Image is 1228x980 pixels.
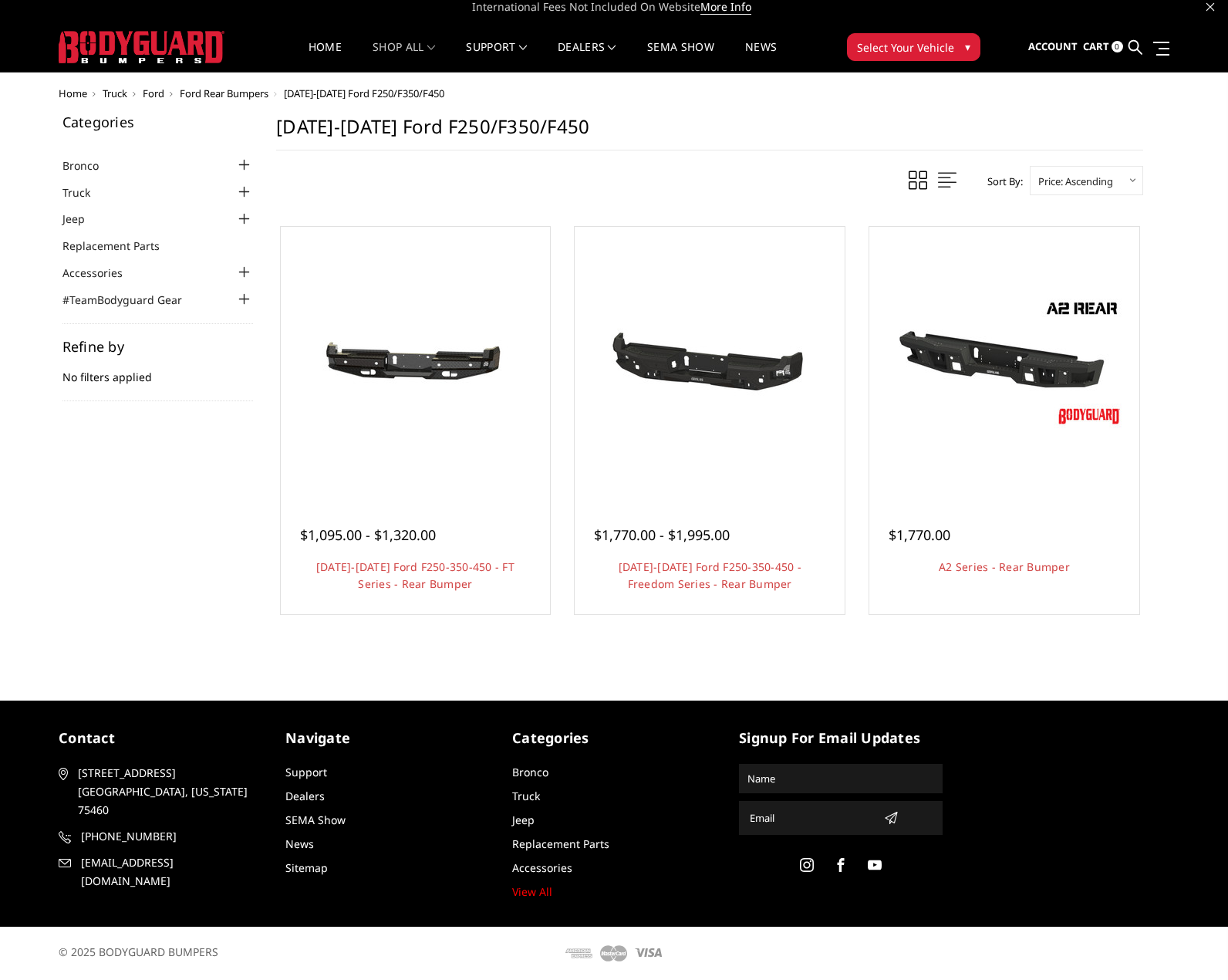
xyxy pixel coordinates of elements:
[62,211,104,227] a: Jeep
[59,853,262,890] a: [EMAIL_ADDRESS][DOMAIN_NAME]
[594,525,730,544] span: $1,770.00 - $1,995.00
[316,559,514,591] a: [DATE]-[DATE] Ford F250-350-450 - FT Series - Rear Bumper
[512,860,572,875] a: Accessories
[59,86,87,100] a: Home
[979,170,1023,193] label: Sort By:
[558,42,616,72] a: Dealers
[284,86,444,100] span: [DATE]-[DATE] Ford F250/F350/F450
[62,340,254,401] div: No filters applied
[300,525,436,544] span: $1,095.00 - $1,320.00
[59,728,262,749] h5: contact
[59,827,262,846] a: [PHONE_NUMBER]
[143,86,164,100] a: Ford
[103,86,127,100] a: Truck
[847,33,980,61] button: Select Your Vehicle
[512,789,540,803] a: Truck
[965,39,970,55] span: ▾
[939,559,1070,574] a: A2 Series - Rear Bumper
[285,836,314,851] a: News
[647,42,714,72] a: SEMA Show
[285,728,489,749] h5: Navigate
[512,728,716,749] h5: Categories
[285,813,346,827] a: SEMA Show
[1083,39,1109,53] span: Cart
[586,303,833,421] img: 2017-2022 Ford F250-350-450 - Freedom Series - Rear Bumper
[59,945,218,959] span: © 2025 BODYGUARD BUMPERS
[285,860,328,875] a: Sitemap
[744,806,878,830] input: Email
[81,853,260,890] span: [EMAIL_ADDRESS][DOMAIN_NAME]
[285,765,327,779] a: Support
[579,231,841,493] a: 2017-2022 Ford F250-350-450 - Freedom Series - Rear Bumper
[512,813,535,827] a: Jeep
[309,42,342,72] a: Home
[512,836,609,851] a: Replacement Parts
[62,157,118,174] a: Bronco
[1112,41,1123,52] span: 0
[889,525,950,544] span: $1,770.00
[62,115,254,129] h5: Categories
[619,559,801,591] a: [DATE]-[DATE] Ford F250-350-450 - Freedom Series - Rear Bumper
[62,238,179,254] a: Replacement Parts
[78,764,257,819] span: [STREET_ADDRESS] [GEOGRAPHIC_DATA], [US_STATE] 75460
[276,115,1143,150] h1: [DATE]-[DATE] Ford F250/F350/F450
[59,31,224,63] img: BODYGUARD BUMPERS
[1028,39,1078,53] span: Account
[285,231,547,493] a: 2017-2022 Ford F250-350-450 - FT Series - Rear Bumper 2017-2022 Ford F250-350-450 - FT Series - R...
[62,265,142,281] a: Accessories
[1151,906,1228,980] iframe: Chat Widget
[739,728,943,749] h5: signup for email updates
[1028,26,1078,68] a: Account
[62,340,254,353] h5: Refine by
[873,231,1135,493] a: A2 Series - Rear Bumper A2 Series - Rear Bumper
[1083,26,1123,68] a: Cart 0
[512,765,548,779] a: Bronco
[62,292,201,308] a: #TeamBodyguard Gear
[745,42,777,72] a: News
[857,39,954,56] span: Select Your Vehicle
[512,884,552,899] a: View All
[373,42,435,72] a: shop all
[62,184,110,201] a: Truck
[81,827,260,846] span: [PHONE_NUMBER]
[180,86,268,100] a: Ford Rear Bumpers
[741,766,940,791] input: Name
[466,42,527,72] a: Support
[285,789,325,803] a: Dealers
